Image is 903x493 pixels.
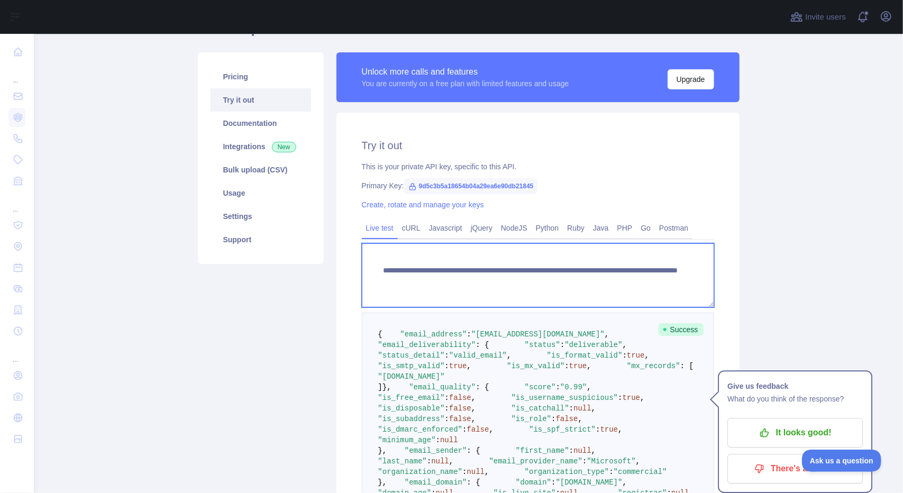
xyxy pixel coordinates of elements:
a: Support [211,228,311,251]
span: "is_disposable" [378,404,445,413]
span: : [436,436,440,444]
h1: Give us feedback [727,380,863,392]
span: : [596,425,600,434]
span: false [449,415,471,423]
span: : [462,425,467,434]
div: ... [8,63,25,85]
span: null [431,457,449,465]
a: Create, rotate and manage your keys [362,200,484,209]
span: true [600,425,618,434]
span: "is_username_suspicious" [512,394,618,402]
a: Bulk upload (CSV) [211,158,311,181]
span: "status" [525,341,560,349]
span: "last_name" [378,457,427,465]
span: "mx_records" [627,362,680,370]
button: It looks good! [727,418,863,448]
span: "email_domain" [405,478,467,487]
span: , [591,446,596,455]
div: Unlock more calls and features [362,66,569,78]
span: "email_quality" [409,383,476,391]
span: true [623,394,641,402]
div: ... [8,343,25,364]
span: : { [467,446,480,455]
span: , [605,330,609,339]
span: : [551,415,555,423]
span: "organization_name" [378,468,463,476]
span: "valid_email" [449,351,507,360]
span: , [467,362,471,370]
span: : [445,394,449,402]
span: }, [378,446,387,455]
span: , [591,404,596,413]
h2: Try it out [362,138,714,153]
a: Try it out [211,88,311,112]
span: 9d5c3b5a18654b04a29ea6e90db21845 [404,178,538,194]
span: "is_subaddress" [378,415,445,423]
span: , [471,394,476,402]
span: "email_sender" [405,446,467,455]
span: : [467,330,471,339]
span: "[DOMAIN_NAME]" [556,478,623,487]
span: "[DOMAIN_NAME]" [378,372,445,381]
span: : [445,351,449,360]
span: Success [659,323,704,336]
span: : [569,446,573,455]
a: Javascript [425,220,467,236]
span: true [569,362,587,370]
span: : [560,341,564,349]
span: : [427,457,431,465]
a: NodeJS [497,220,532,236]
a: Live test [362,220,398,236]
span: , [587,362,591,370]
span: : [445,415,449,423]
span: "is_format_valid" [547,351,623,360]
span: false [449,394,471,402]
span: "Microsoft" [587,457,635,465]
span: "is_free_email" [378,394,445,402]
span: null [467,468,485,476]
span: : { [476,341,489,349]
span: false [467,425,489,434]
a: Python [532,220,563,236]
div: You are currently on a free plan with limited features and usage [362,78,569,89]
span: "minimum_age" [378,436,436,444]
span: : [582,457,587,465]
iframe: Toggle Customer Support [802,450,882,472]
span: "is_mx_valid" [507,362,564,370]
a: PHP [613,220,637,236]
p: There's an issue [735,460,855,478]
span: , [578,415,582,423]
a: Documentation [211,112,311,135]
span: : { [476,383,489,391]
span: , [471,404,476,413]
a: Pricing [211,65,311,88]
span: : [623,351,627,360]
span: false [449,404,471,413]
span: : [462,468,467,476]
span: "0.99" [560,383,587,391]
span: false [556,415,578,423]
span: "deliverable" [564,341,622,349]
span: Invite users [805,11,846,23]
a: Java [589,220,613,236]
span: ] [378,383,382,391]
a: Settings [211,205,311,228]
span: : [551,478,555,487]
a: jQuery [467,220,497,236]
p: It looks good! [735,424,855,442]
span: "status_detail" [378,351,445,360]
span: : [ [680,362,694,370]
a: Integrations New [211,135,311,158]
p: What do you think of the response? [727,392,863,405]
a: Go [636,220,655,236]
span: , [489,425,494,434]
a: Ruby [563,220,589,236]
span: "[EMAIL_ADDRESS][DOMAIN_NAME]" [471,330,605,339]
button: Invite users [788,8,848,25]
span: : [445,404,449,413]
span: : [445,362,449,370]
a: Postman [655,220,692,236]
span: , [507,351,511,360]
span: "commercial" [614,468,667,476]
span: , [449,457,453,465]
